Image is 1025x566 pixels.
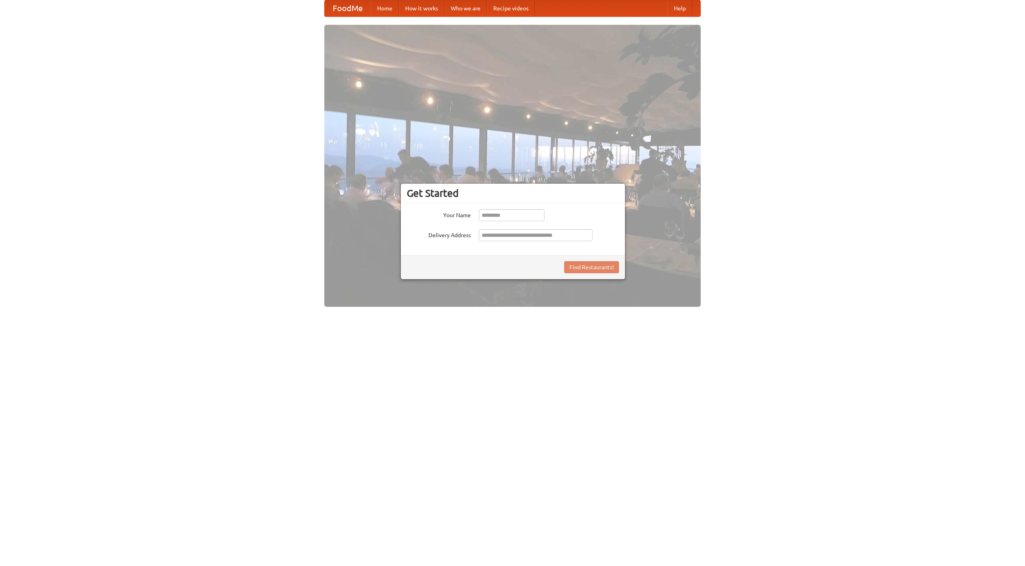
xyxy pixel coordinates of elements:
h3: Get Started [407,187,619,199]
a: Who we are [444,0,487,16]
a: Recipe videos [487,0,535,16]
a: How it works [399,0,444,16]
button: Find Restaurants! [564,261,619,273]
a: FoodMe [325,0,371,16]
label: Delivery Address [407,229,471,239]
a: Help [667,0,692,16]
a: Home [371,0,399,16]
label: Your Name [407,209,471,219]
